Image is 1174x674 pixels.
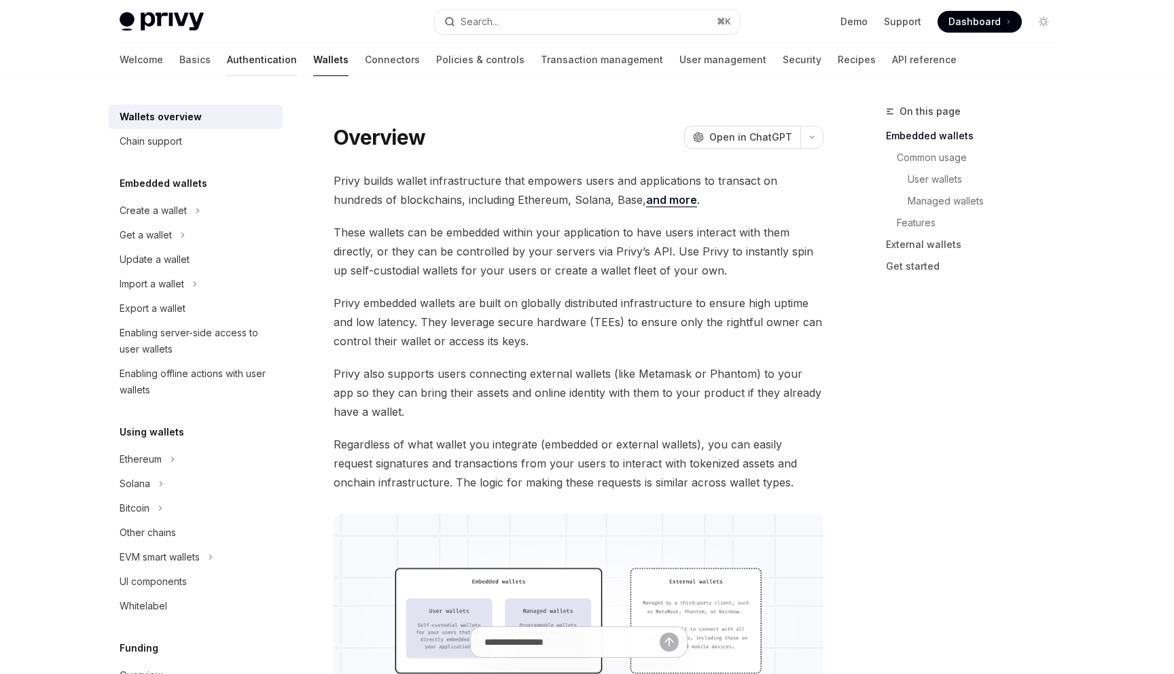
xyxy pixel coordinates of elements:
[684,126,800,149] button: Open in ChatGPT
[436,43,524,76] a: Policies & controls
[109,129,283,154] a: Chain support
[120,12,204,31] img: light logo
[660,633,679,652] button: Send message
[120,451,162,467] div: Ethereum
[900,103,961,120] span: On this page
[892,43,957,76] a: API reference
[886,255,1065,277] a: Get started
[120,640,158,656] h5: Funding
[120,175,207,192] h5: Embedded wallets
[109,296,283,321] a: Export a wallet
[120,500,149,516] div: Bitcoin
[334,171,823,209] span: Privy builds wallet infrastructure that empowers users and applications to transact on hundreds o...
[109,105,283,129] a: Wallets overview
[120,525,176,541] div: Other chains
[897,212,1065,234] a: Features
[334,223,823,280] span: These wallets can be embedded within your application to have users interact with them directly, ...
[120,202,187,219] div: Create a wallet
[334,294,823,351] span: Privy embedded wallets are built on globally distributed infrastructure to ensure high uptime and...
[120,325,274,357] div: Enabling server-side access to user wallets
[227,43,297,76] a: Authentication
[908,190,1065,212] a: Managed wallets
[120,227,172,243] div: Get a wallet
[886,234,1065,255] a: External wallets
[120,251,190,268] div: Update a wallet
[840,15,868,29] a: Demo
[120,276,184,292] div: Import a wallet
[709,130,792,144] span: Open in ChatGPT
[120,598,167,614] div: Whitelabel
[365,43,420,76] a: Connectors
[334,435,823,492] span: Regardless of what wallet you integrate (embedded or external wallets), you can easily request si...
[717,16,731,27] span: ⌘ K
[646,193,697,207] a: and more
[897,147,1065,168] a: Common usage
[334,125,425,149] h1: Overview
[120,366,274,398] div: Enabling offline actions with user wallets
[884,15,921,29] a: Support
[120,133,182,149] div: Chain support
[435,10,739,34] button: Search...⌘K
[838,43,876,76] a: Recipes
[908,168,1065,190] a: User wallets
[461,14,499,30] div: Search...
[109,321,283,361] a: Enabling server-side access to user wallets
[1033,11,1054,33] button: Toggle dark mode
[938,11,1022,33] a: Dashboard
[334,364,823,421] span: Privy also supports users connecting external wallets (like Metamask or Phantom) to your app so t...
[120,424,184,440] h5: Using wallets
[120,549,200,565] div: EVM smart wallets
[109,361,283,402] a: Enabling offline actions with user wallets
[179,43,211,76] a: Basics
[120,43,163,76] a: Welcome
[109,247,283,272] a: Update a wallet
[120,573,187,590] div: UI components
[886,125,1065,147] a: Embedded wallets
[120,300,185,317] div: Export a wallet
[679,43,766,76] a: User management
[109,594,283,618] a: Whitelabel
[948,15,1001,29] span: Dashboard
[313,43,349,76] a: Wallets
[541,43,663,76] a: Transaction management
[120,476,150,492] div: Solana
[109,569,283,594] a: UI components
[109,520,283,545] a: Other chains
[783,43,821,76] a: Security
[120,109,202,125] div: Wallets overview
